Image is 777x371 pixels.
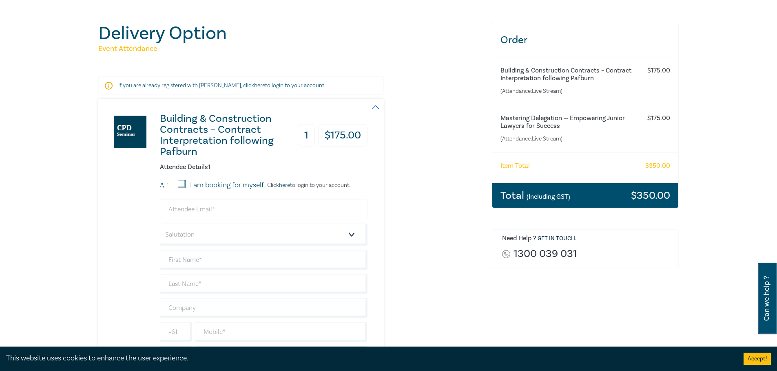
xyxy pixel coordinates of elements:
a: here [279,182,290,189]
h5: Event Attendance [98,44,482,54]
label: I am booking for myself. [190,180,265,191]
input: First Name* [160,250,367,270]
h6: $ 175.00 [647,114,670,122]
span: Can we help ? [763,268,770,329]
input: Company [160,298,367,318]
a: Get in touch [538,235,575,242]
a: 1300 039 031 [514,248,577,259]
h3: $ 175.00 [318,124,367,147]
h6: $ 175.00 [647,67,670,75]
small: (Including GST) [527,193,570,201]
small: (Attendance: Live Stream ) [500,87,638,95]
small: 1 [167,182,168,188]
h3: $ 350.00 [631,190,670,201]
h6: Building & Construction Contracts – Contract Interpretation following Pafburn [500,67,638,82]
button: Accept cookies [744,353,771,365]
h3: 1 [298,124,315,147]
h6: Need Help ? . [502,235,673,243]
h3: Order [492,23,679,57]
h6: Mastering Delegation — Empowering Junior Lawyers for Success [500,114,638,130]
small: (Attendance: Live Stream ) [500,135,638,143]
h6: Attendee Details 1 [160,163,367,171]
input: Mobile* [195,322,367,342]
h1: Delivery Option [98,23,482,44]
div: This website uses cookies to enhance the user experience. [6,353,731,364]
h3: Total [500,190,570,201]
h6: Item Total [500,162,530,170]
p: If you are already registered with [PERSON_NAME], click to login to your account [118,81,364,90]
input: Attendee Email* [160,200,367,219]
h3: Building & Construction Contracts – Contract Interpretation following Pafburn [160,113,294,157]
input: +61 [160,322,192,342]
input: Last Name* [160,274,367,294]
h6: $ 350.00 [645,162,670,170]
a: here [254,82,265,89]
p: Click to login to your account. [265,182,350,189]
img: Building & Construction Contracts – Contract Interpretation following Pafburn [114,116,146,148]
